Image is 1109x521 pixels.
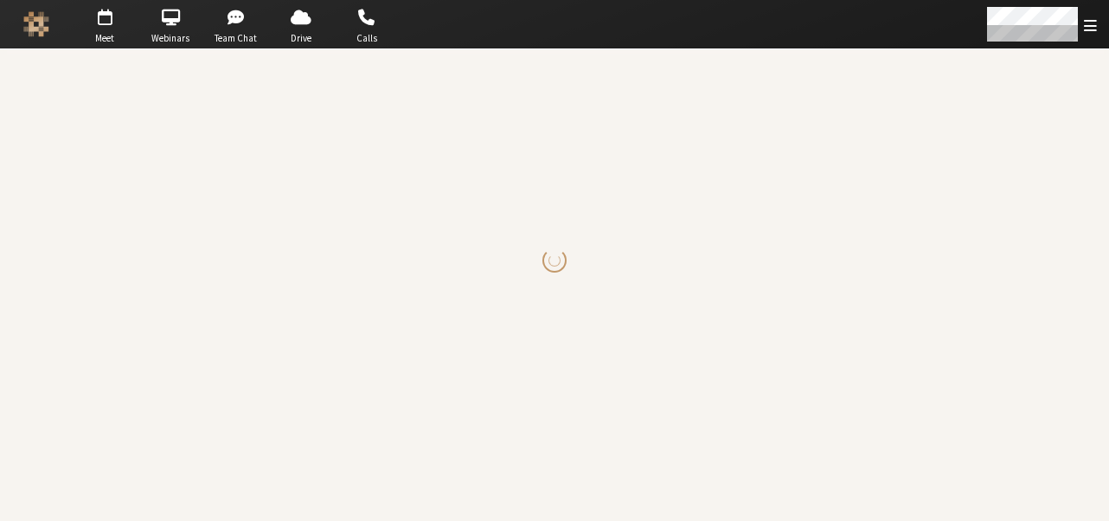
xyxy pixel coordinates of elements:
span: Webinars [140,31,201,46]
span: Meet [74,31,135,46]
span: Drive [271,31,331,46]
span: Calls [337,31,397,46]
span: Team Chat [206,31,266,46]
img: Iotum [23,11,49,37]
